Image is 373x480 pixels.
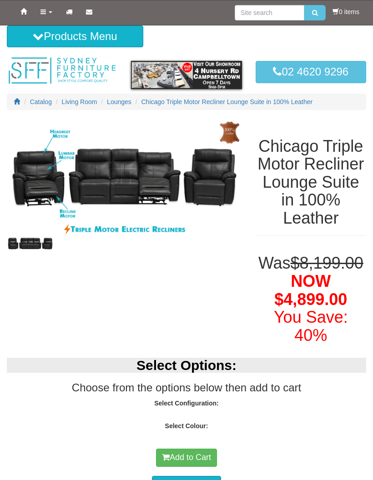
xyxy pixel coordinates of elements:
li: 0 items [333,7,359,16]
a: Catalog [30,98,52,105]
h1: Was [256,254,366,344]
strong: Select Configuration: [154,400,219,407]
del: $8,199.00 [291,254,363,272]
a: Lounges [107,98,131,105]
input: Site search [235,5,304,20]
font: You Save: 40% [274,308,348,345]
span: NOW $4,899.00 [274,272,347,309]
h3: Choose from the options below then add to cart [7,382,366,394]
a: Living Room [62,98,97,105]
img: Sydney Furniture Factory [7,56,117,85]
strong: Select Colour: [165,422,208,430]
a: 02 4620 9296 [256,61,366,83]
img: showroom.gif [131,61,242,89]
button: Add to Cart [156,449,217,467]
a: Chicago Triple Motor Recliner Lounge Suite in 100% Leather [141,98,313,105]
b: Select Options: [136,358,237,373]
h1: Chicago Triple Motor Recliner Lounge Suite in 100% Leather [256,137,366,227]
button: Products Menu [7,25,143,47]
